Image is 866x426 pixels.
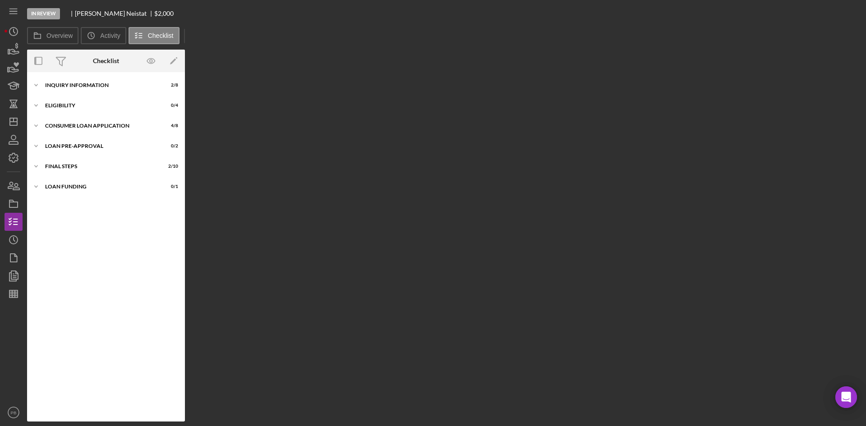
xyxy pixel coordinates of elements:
[162,103,178,108] div: 0 / 4
[148,32,174,39] label: Checklist
[75,10,154,17] div: [PERSON_NAME] Neistat
[81,27,126,44] button: Activity
[154,9,174,17] span: $2,000
[5,403,23,421] button: PB
[27,8,60,19] div: In Review
[45,123,156,128] div: Consumer Loan Application
[27,27,78,44] button: Overview
[45,103,156,108] div: Eligibility
[162,164,178,169] div: 2 / 10
[46,32,73,39] label: Overview
[45,82,156,88] div: Inquiry Information
[100,32,120,39] label: Activity
[45,143,156,149] div: Loan Pre-Approval
[162,82,178,88] div: 2 / 8
[93,57,119,64] div: Checklist
[162,184,178,189] div: 0 / 1
[11,410,17,415] text: PB
[162,123,178,128] div: 4 / 8
[162,143,178,149] div: 0 / 2
[129,27,180,44] button: Checklist
[45,184,156,189] div: Loan Funding
[45,164,156,169] div: FINAL STEPS
[835,386,857,408] div: Open Intercom Messenger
